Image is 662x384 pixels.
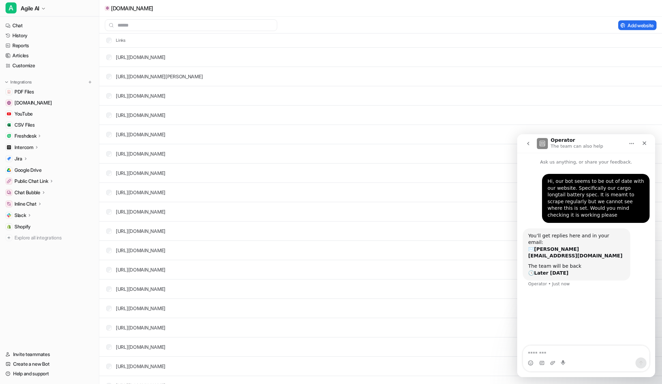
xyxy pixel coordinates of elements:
[14,212,26,219] p: Slack
[14,232,93,243] span: Explore all integrations
[3,98,96,108] a: www.estarli.co.uk[DOMAIN_NAME]
[116,247,165,253] a: [URL][DOMAIN_NAME]
[116,305,165,311] a: [URL][DOMAIN_NAME]
[7,157,11,161] img: Jira
[14,132,36,139] p: Freshdesk
[116,170,165,176] a: [URL][DOMAIN_NAME]
[3,120,96,130] a: CSV FilesCSV Files
[101,36,126,45] th: Links
[7,134,11,138] img: Freshdesk
[116,131,165,137] a: [URL][DOMAIN_NAME]
[3,21,96,30] a: Chat
[116,112,165,118] a: [URL][DOMAIN_NAME]
[88,80,92,85] img: menu_add.svg
[116,363,165,369] a: [URL][DOMAIN_NAME]
[21,3,39,13] span: Agile AI
[618,20,656,30] button: Add website
[3,31,96,40] a: History
[116,93,165,99] a: [URL][DOMAIN_NAME]
[3,165,96,175] a: Google DriveGoogle Drive
[14,121,34,128] span: CSV Files
[7,101,11,105] img: www.estarli.co.uk
[6,234,12,241] img: explore all integrations
[116,325,165,331] a: [URL][DOMAIN_NAME]
[3,109,96,119] a: YouTubeYouTube
[14,200,37,207] p: Inline Chat
[3,87,96,97] a: PDF FilesPDF Files
[116,286,165,292] a: [URL][DOMAIN_NAME]
[14,88,34,95] span: PDF Files
[14,178,48,185] p: Public Chat Link
[3,233,96,243] a: Explore all integrations
[3,41,96,50] a: Reports
[7,123,11,127] img: CSV Files
[3,359,96,369] a: Create a new Bot
[111,5,153,12] p: [DOMAIN_NAME]
[116,54,165,60] a: [URL][DOMAIN_NAME]
[14,155,22,162] p: Jira
[7,190,11,195] img: Chat Bubble
[517,134,655,377] iframe: Intercom live chat
[7,90,11,94] img: PDF Files
[3,369,96,378] a: Help and support
[14,110,33,117] span: YouTube
[106,7,109,10] img: www.estarli.co.uk icon
[7,202,11,206] img: Inline Chat
[7,168,11,172] img: Google Drive
[7,225,11,229] img: Shopify
[116,209,165,215] a: [URL][DOMAIN_NAME]
[7,179,11,183] img: Public Chat Link
[116,189,165,195] a: [URL][DOMAIN_NAME]
[3,61,96,70] a: Customize
[7,112,11,116] img: YouTube
[116,151,165,157] a: [URL][DOMAIN_NAME]
[3,51,96,60] a: Articles
[14,189,40,196] p: Chat Bubble
[3,79,34,86] button: Integrations
[116,73,203,79] a: [URL][DOMAIN_NAME][PERSON_NAME]
[14,167,42,174] span: Google Drive
[14,223,31,230] span: Shopify
[14,99,52,106] span: [DOMAIN_NAME]
[116,344,165,350] a: [URL][DOMAIN_NAME]
[116,228,165,234] a: [URL][DOMAIN_NAME]
[7,213,11,217] img: Slack
[116,267,165,273] a: [URL][DOMAIN_NAME]
[6,2,17,13] span: A
[10,79,32,85] p: Integrations
[3,222,96,232] a: ShopifyShopify
[4,80,9,85] img: expand menu
[7,145,11,149] img: Intercom
[3,349,96,359] a: Invite teammates
[14,144,33,151] p: Intercom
